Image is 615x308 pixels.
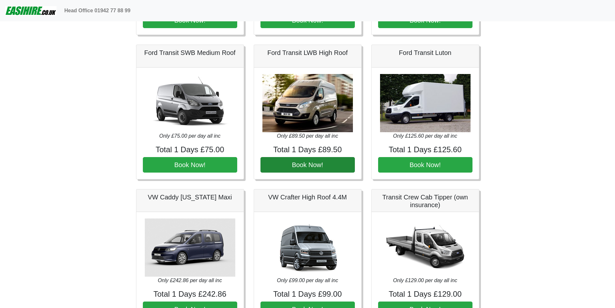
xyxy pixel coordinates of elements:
h5: Ford Transit Luton [378,49,472,57]
a: Head Office 01942 77 88 99 [62,4,133,17]
button: Book Now! [378,157,472,173]
h4: Total 1 Days £99.00 [260,290,355,299]
img: Ford Transit LWB High Roof [262,74,353,132]
i: Only £125.60 per day all inc [393,133,457,139]
img: Ford Transit SWB Medium Roof [145,74,235,132]
i: Only £242.86 per day all inc [158,278,222,283]
img: Transit Crew Cab Tipper (own insurance) [380,218,471,277]
img: VW Crafter High Roof 4.4M [262,218,353,277]
img: Ford Transit Luton [380,74,471,132]
h4: Total 1 Days £75.00 [143,145,237,154]
img: VW Caddy California Maxi [145,218,235,277]
h5: VW Crafter High Roof 4.4M [260,193,355,201]
h5: VW Caddy [US_STATE] Maxi [143,193,237,201]
img: easihire_logo_small.png [5,4,57,17]
i: Only £89.50 per day all inc [277,133,338,139]
i: Only £129.00 per day all inc [393,278,457,283]
i: Only £99.00 per day all inc [277,278,338,283]
h5: Ford Transit LWB High Roof [260,49,355,57]
h4: Total 1 Days £125.60 [378,145,472,154]
h5: Ford Transit SWB Medium Roof [143,49,237,57]
button: Book Now! [143,157,237,173]
b: Head Office 01942 77 88 99 [64,8,131,13]
button: Book Now! [260,157,355,173]
h4: Total 1 Days £89.50 [260,145,355,154]
h4: Total 1 Days £242.86 [143,290,237,299]
h4: Total 1 Days £129.00 [378,290,472,299]
i: Only £75.00 per day all inc [159,133,220,139]
h5: Transit Crew Cab Tipper (own insurance) [378,193,472,209]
